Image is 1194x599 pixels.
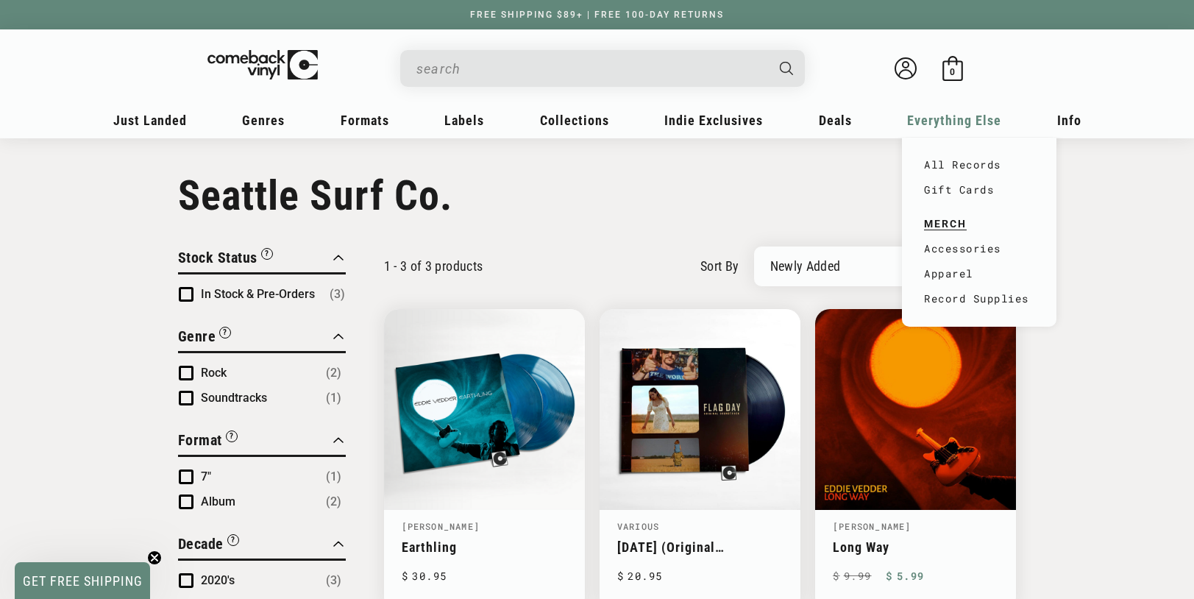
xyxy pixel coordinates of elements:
[341,113,389,128] span: Formats
[402,520,480,532] a: [PERSON_NAME]
[664,113,763,128] span: Indie Exclusives
[178,431,222,449] span: Format
[1057,113,1081,128] span: Info
[23,573,143,589] span: GET FREE SHIPPING
[326,468,341,486] span: Number of products: (1)
[178,171,1017,220] h1: Seattle Surf Co.
[924,236,1034,261] a: Accessories
[924,177,1034,202] a: Gift Cards
[147,550,162,565] button: Close teaser
[402,539,567,555] a: Earthling
[924,286,1034,311] a: Record Supplies
[416,54,765,84] input: When autocomplete results are available use up and down arrows to review and enter to select
[201,573,235,587] span: 2020's
[178,327,216,345] span: Genre
[455,10,739,20] a: FREE SHIPPING $89+ | FREE 100-DAY RETURNS
[178,247,273,272] button: Filter by Stock Status
[326,493,341,511] span: Number of products: (2)
[907,113,1001,128] span: Everything Else
[833,539,998,555] a: Long Way
[767,50,806,87] button: Search
[833,520,912,532] a: [PERSON_NAME]
[924,261,1034,286] a: Apparel
[178,533,239,559] button: Filter by Decade
[444,113,484,128] span: Labels
[819,113,852,128] span: Deals
[950,66,955,77] span: 0
[15,562,150,599] div: GET FREE SHIPPINGClose teaser
[326,572,341,589] span: Number of products: (3)
[201,495,235,508] span: Album
[400,50,805,87] div: Search
[617,520,659,532] a: Various
[617,539,783,555] a: [DATE] (Original Soundtrack)
[540,113,609,128] span: Collections
[330,286,345,303] span: Number of products: (3)
[242,113,285,128] span: Genres
[924,152,1034,177] a: All Records
[178,429,238,455] button: Filter by Format
[384,258,483,274] p: 1 - 3 of 3 products
[178,325,232,351] button: Filter by Genre
[201,366,227,380] span: Rock
[700,256,739,276] label: sort by
[201,469,211,483] span: 7"
[178,535,224,553] span: Decade
[113,113,187,128] span: Just Landed
[201,287,315,301] span: In Stock & Pre-Orders
[178,249,257,266] span: Stock Status
[326,389,341,407] span: Number of products: (1)
[201,391,267,405] span: Soundtracks
[326,364,341,382] span: Number of products: (2)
